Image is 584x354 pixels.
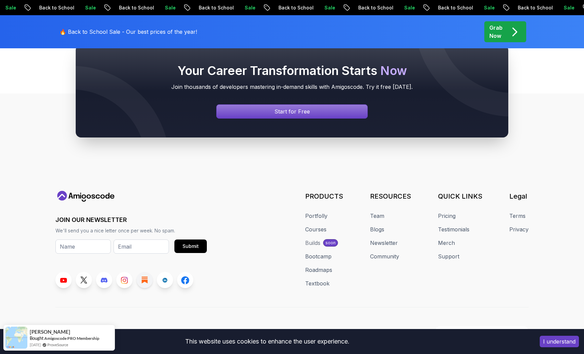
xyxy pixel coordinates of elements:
a: ProveSource [47,342,68,348]
a: Blogs [370,225,384,233]
h3: RESOURCES [370,192,411,201]
p: Sale [476,4,498,11]
p: Sale [157,4,179,11]
a: Support [438,252,459,260]
div: This website uses cookies to enhance the user experience. [5,334,530,349]
h3: JOIN OUR NEWSLETTER [55,215,207,225]
a: Portfolly [305,212,327,220]
span: [PERSON_NAME] [30,329,70,335]
a: Youtube link [55,272,72,288]
a: Instagram link [116,272,132,288]
p: 🔥 Back to School Sale - Our best prices of the year! [59,28,197,36]
div: Submit [182,243,199,250]
img: provesource social proof notification image [5,327,27,349]
p: Back to School [430,4,476,11]
a: Roadmaps [305,266,332,274]
p: Back to School [111,4,157,11]
a: Signin page [216,104,368,119]
a: Testimonials [438,225,469,233]
a: Textbook [305,279,330,287]
a: [EMAIL_ADDRESS][DOMAIN_NAME] [435,326,529,336]
a: Twitter link [76,272,92,288]
p: Back to School [510,4,556,11]
p: Sale [77,4,99,11]
span: [DATE] [30,342,41,348]
input: Email [114,239,169,254]
input: Name [55,239,111,254]
a: Privacy [509,225,529,233]
div: Builds [305,239,320,247]
a: Courses [305,225,326,233]
a: Facebook link [177,272,193,288]
h2: Your Career Transformation Starts [89,64,495,77]
p: We'll send you a nice letter once per week. No spam. [55,227,207,234]
a: Bootcamp [305,252,332,260]
a: Team [370,212,384,220]
p: Back to School [191,4,237,11]
h3: PRODUCTS [305,192,343,201]
a: LinkedIn link [157,272,173,288]
a: Community [370,252,399,260]
h3: QUICK LINKS [438,192,482,201]
a: Pricing [438,212,456,220]
p: Back to School [350,4,396,11]
a: Discord link [96,272,112,288]
span: Bought [30,335,44,341]
button: Accept cookies [540,336,579,347]
p: Join thousands of developers mastering in-demand skills with Amigoscode. Try it free [DATE]. [89,83,495,91]
p: Sale [317,4,338,11]
p: Back to School [271,4,317,11]
span: Now [380,63,407,78]
a: Terms [509,212,526,220]
p: Start for Free [274,107,310,116]
a: Blog link [137,272,153,288]
p: Sale [237,4,259,11]
p: Grab Now [489,24,503,40]
p: © 2025 Amigoscode. All rights reserved. [224,327,323,335]
p: [EMAIL_ADDRESS][DOMAIN_NAME] [446,328,524,335]
p: Sale [556,4,578,11]
p: soon [325,240,336,246]
p: Sale [396,4,418,11]
a: Merch [438,239,455,247]
a: Amigoscode PRO Membership [44,335,99,341]
a: Newsletter [370,239,398,247]
h3: Legal [509,192,529,201]
button: Submit [174,239,207,253]
p: Back to School [31,4,77,11]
